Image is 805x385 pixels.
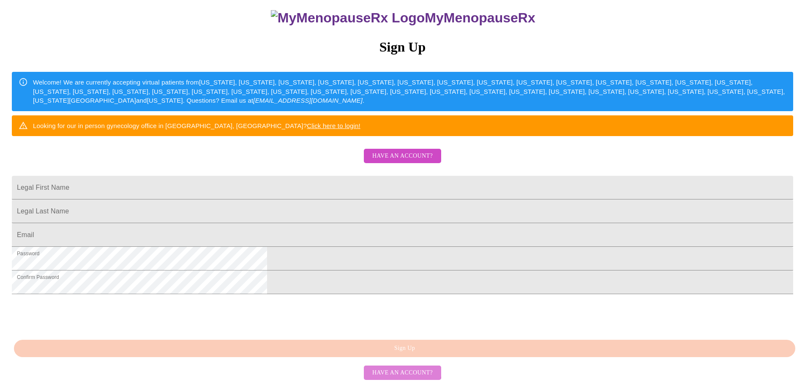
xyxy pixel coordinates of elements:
[253,97,363,104] em: [EMAIL_ADDRESS][DOMAIN_NAME]
[271,10,425,26] img: MyMenopauseRx Logo
[372,368,433,378] span: Have an account?
[33,74,786,108] div: Welcome! We are currently accepting virtual patients from [US_STATE], [US_STATE], [US_STATE], [US...
[12,298,140,331] iframe: reCAPTCHA
[362,369,443,376] a: Have an account?
[372,151,433,161] span: Have an account?
[364,149,441,164] button: Have an account?
[362,158,443,165] a: Have an account?
[13,10,794,26] h3: MyMenopauseRx
[12,39,793,55] h3: Sign Up
[33,118,360,134] div: Looking for our in person gynecology office in [GEOGRAPHIC_DATA], [GEOGRAPHIC_DATA]?
[364,366,441,380] button: Have an account?
[307,122,360,129] a: Click here to login!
